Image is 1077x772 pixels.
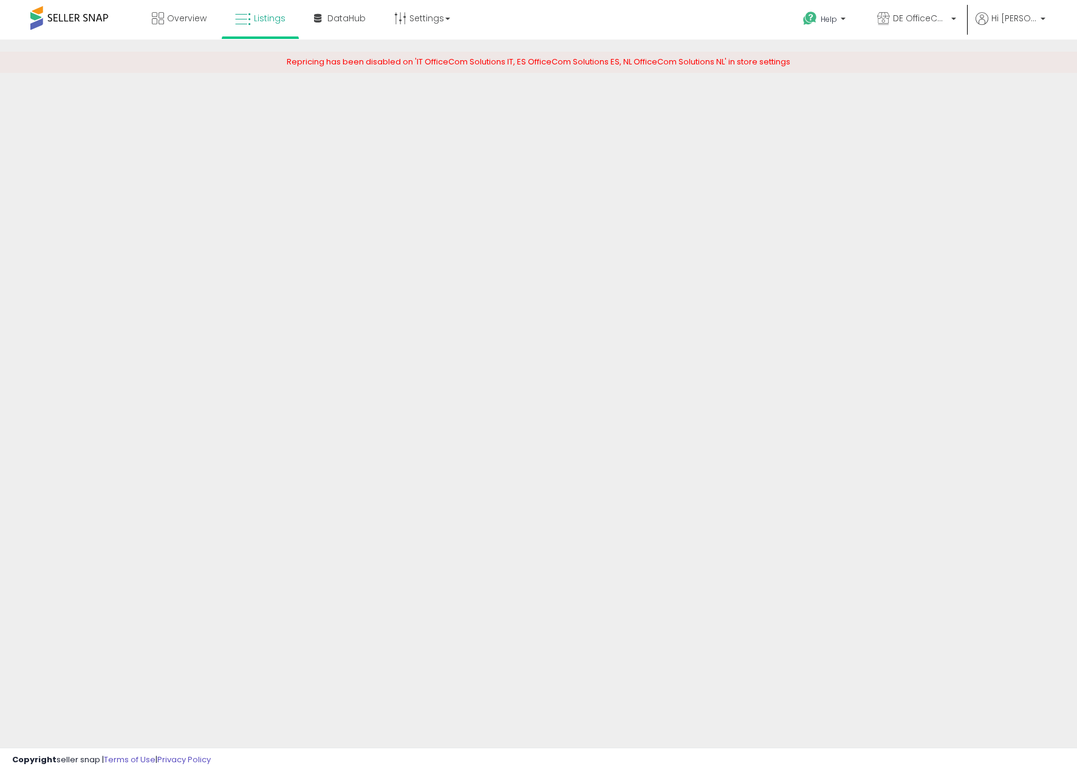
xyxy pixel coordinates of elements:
[167,12,207,24] span: Overview
[991,12,1037,24] span: Hi [PERSON_NAME]
[254,12,285,24] span: Listings
[287,56,790,67] span: Repricing has been disabled on 'IT OfficeCom Solutions IT, ES OfficeCom Solutions ES, NL OfficeCo...
[793,2,858,40] a: Help
[802,11,818,26] i: Get Help
[327,12,366,24] span: DataHub
[976,12,1045,40] a: Hi [PERSON_NAME]
[893,12,948,24] span: DE OfficeCom Solutions DE
[821,14,837,24] span: Help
